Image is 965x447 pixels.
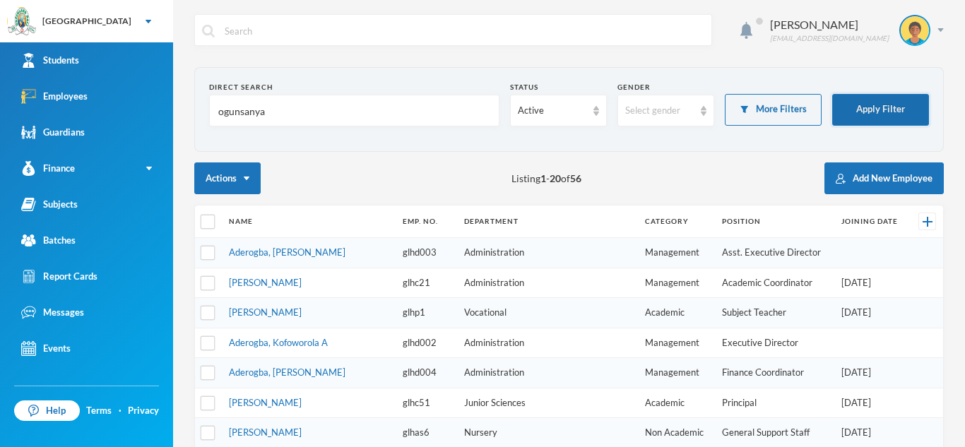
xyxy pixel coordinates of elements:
[901,16,929,44] img: STUDENT
[457,298,638,328] td: Vocational
[209,82,499,93] div: Direct Search
[457,238,638,268] td: Administration
[638,205,715,238] th: Category
[457,358,638,388] td: Administration
[770,16,889,33] div: [PERSON_NAME]
[229,427,302,438] a: [PERSON_NAME]
[457,328,638,358] td: Administration
[222,205,396,238] th: Name
[518,104,586,118] div: Active
[824,162,944,194] button: Add New Employee
[715,238,834,268] td: Asst. Executive Director
[638,298,715,328] td: Academic
[396,298,457,328] td: glhp1
[217,95,492,127] input: Name, Emp. No, Phone number, Email Address
[396,358,457,388] td: glhd004
[715,205,834,238] th: Position
[923,217,933,227] img: +
[715,328,834,358] td: Executive Director
[229,337,328,348] a: Aderogba, Kofoworola A
[770,33,889,44] div: [EMAIL_ADDRESS][DOMAIN_NAME]
[194,162,261,194] button: Actions
[715,298,834,328] td: Subject Teacher
[715,268,834,298] td: Academic Coordinator
[570,172,581,184] b: 56
[832,94,929,126] button: Apply Filter
[128,404,159,418] a: Privacy
[21,233,76,248] div: Batches
[21,341,71,356] div: Events
[457,205,638,238] th: Department
[834,388,909,418] td: [DATE]
[638,358,715,388] td: Management
[457,388,638,418] td: Junior Sciences
[86,404,112,418] a: Terms
[725,94,822,126] button: More Filters
[21,53,79,68] div: Students
[625,104,694,118] div: Select gender
[229,306,302,318] a: [PERSON_NAME]
[457,268,638,298] td: Administration
[21,269,97,284] div: Report Cards
[638,268,715,298] td: Management
[834,358,909,388] td: [DATE]
[550,172,561,184] b: 20
[396,388,457,418] td: glhc51
[715,358,834,388] td: Finance Coordinator
[396,205,457,238] th: Emp. No.
[21,305,84,320] div: Messages
[202,25,215,37] img: search
[8,8,36,36] img: logo
[715,388,834,418] td: Principal
[223,15,704,47] input: Search
[834,205,909,238] th: Joining Date
[396,238,457,268] td: glhd003
[21,125,85,140] div: Guardians
[540,172,546,184] b: 1
[21,197,78,212] div: Subjects
[119,404,122,418] div: ·
[229,277,302,288] a: [PERSON_NAME]
[617,82,714,93] div: Gender
[834,268,909,298] td: [DATE]
[638,388,715,418] td: Academic
[638,328,715,358] td: Management
[21,89,88,104] div: Employees
[229,397,302,408] a: [PERSON_NAME]
[510,82,607,93] div: Status
[511,171,581,186] span: Listing - of
[638,238,715,268] td: Management
[834,298,909,328] td: [DATE]
[21,161,75,176] div: Finance
[42,15,131,28] div: [GEOGRAPHIC_DATA]
[229,246,345,258] a: Aderogba, [PERSON_NAME]
[396,328,457,358] td: glhd002
[229,366,345,378] a: Aderogba, [PERSON_NAME]
[396,268,457,298] td: glhc21
[14,400,80,422] a: Help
